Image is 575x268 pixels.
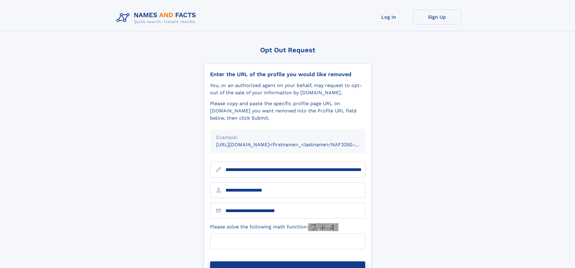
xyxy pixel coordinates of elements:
div: Example: [216,134,359,141]
div: Please copy and paste the specific profile page URL on [DOMAIN_NAME] you want removed into the Pr... [210,100,365,122]
a: Log In [365,10,413,24]
img: Logo Names and Facts [114,10,201,26]
div: Opt Out Request [204,46,372,54]
a: Sign Up [413,10,461,24]
small: [URL][DOMAIN_NAME]<firstname>_<lastname>/NAF325G-xxxxxxxx [216,142,377,147]
div: You, or an authorized agent on your behalf, may request to opt-out of the sale of your informatio... [210,82,365,96]
label: Please solve the following math function: [210,223,338,231]
div: Enter the URL of the profile you would like removed [210,71,365,78]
